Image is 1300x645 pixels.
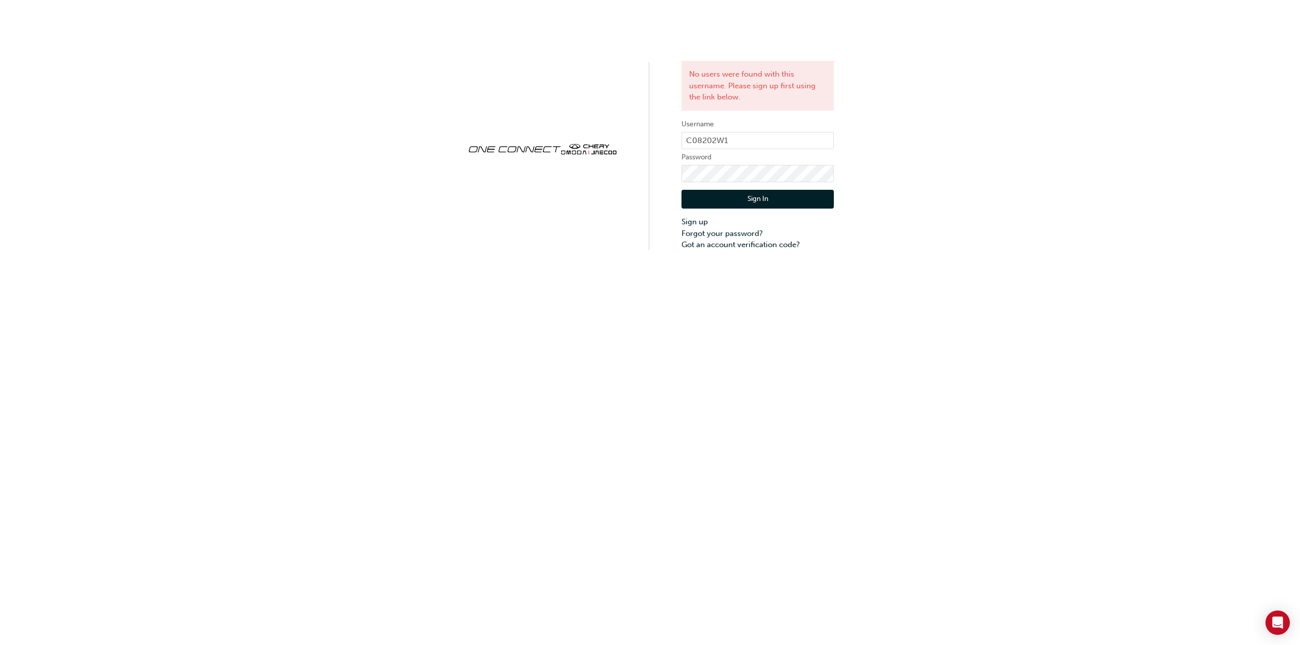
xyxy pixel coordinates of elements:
label: Password [681,151,834,163]
a: Got an account verification code? [681,239,834,251]
div: No users were found with this username. Please sign up first using the link below. [681,61,834,111]
button: Sign In [681,190,834,209]
img: oneconnect [466,135,619,161]
input: Username [681,132,834,149]
a: Forgot your password? [681,228,834,240]
a: Sign up [681,216,834,228]
div: Open Intercom Messenger [1265,610,1290,635]
label: Username [681,118,834,130]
